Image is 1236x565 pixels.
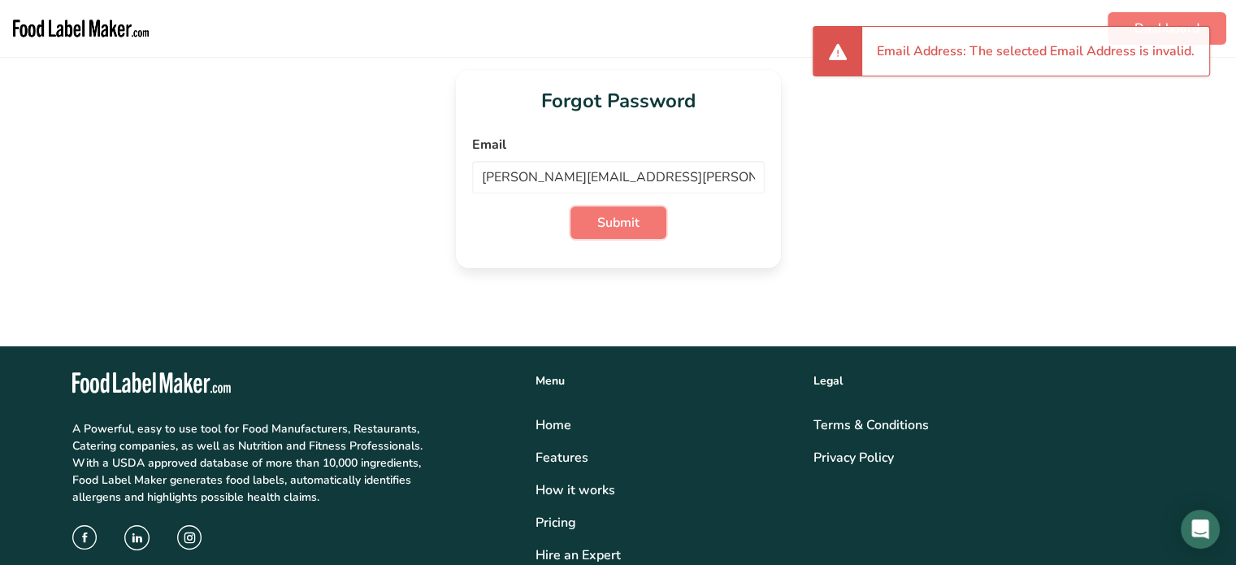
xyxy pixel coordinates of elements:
img: Food Label Maker [10,7,152,50]
a: Privacy Policy [813,448,1164,467]
a: Pricing [536,513,794,532]
li: Email Address: The selected Email Address is invalid. [877,41,1195,61]
div: How it works [536,480,794,500]
a: Dashboard [1108,12,1226,45]
p: A Powerful, easy to use tool for Food Manufacturers, Restaurants, Catering companies, as well as ... [72,420,427,506]
label: Email [472,135,765,154]
div: Menu [536,372,794,389]
a: Terms & Conditions [813,415,1164,435]
span: Submit [597,213,640,233]
div: Legal [813,372,1164,389]
h1: Forgot Password [472,86,765,115]
a: Home [536,415,794,435]
div: Open Intercom Messenger [1181,510,1220,549]
button: Submit [570,206,666,239]
a: Features [536,448,794,467]
a: Hire an Expert [536,545,794,565]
